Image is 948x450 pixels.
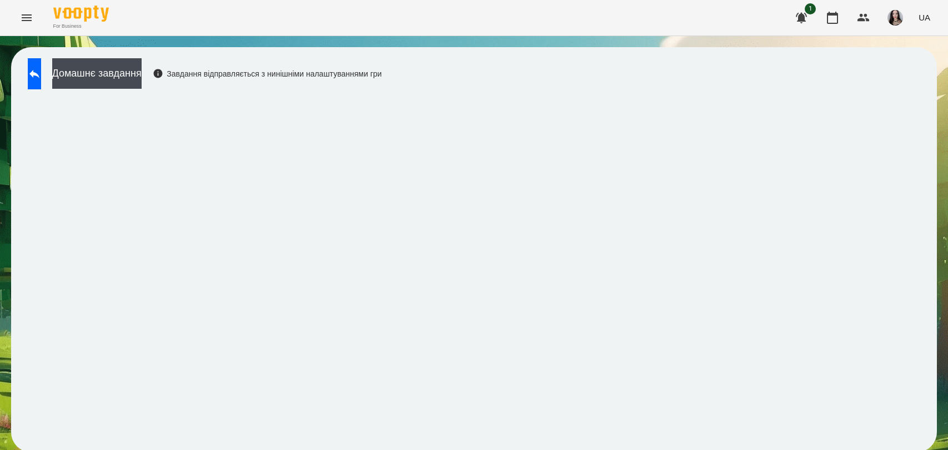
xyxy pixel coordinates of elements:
button: Menu [13,4,40,31]
span: UA [919,12,930,23]
button: UA [914,7,935,28]
div: Завдання відправляється з нинішніми налаштуваннями гри [153,68,382,79]
img: Voopty Logo [53,6,109,22]
span: For Business [53,23,109,30]
img: 23d2127efeede578f11da5c146792859.jpg [887,10,903,26]
button: Домашнє завдання [52,58,142,89]
span: 1 [805,3,816,14]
